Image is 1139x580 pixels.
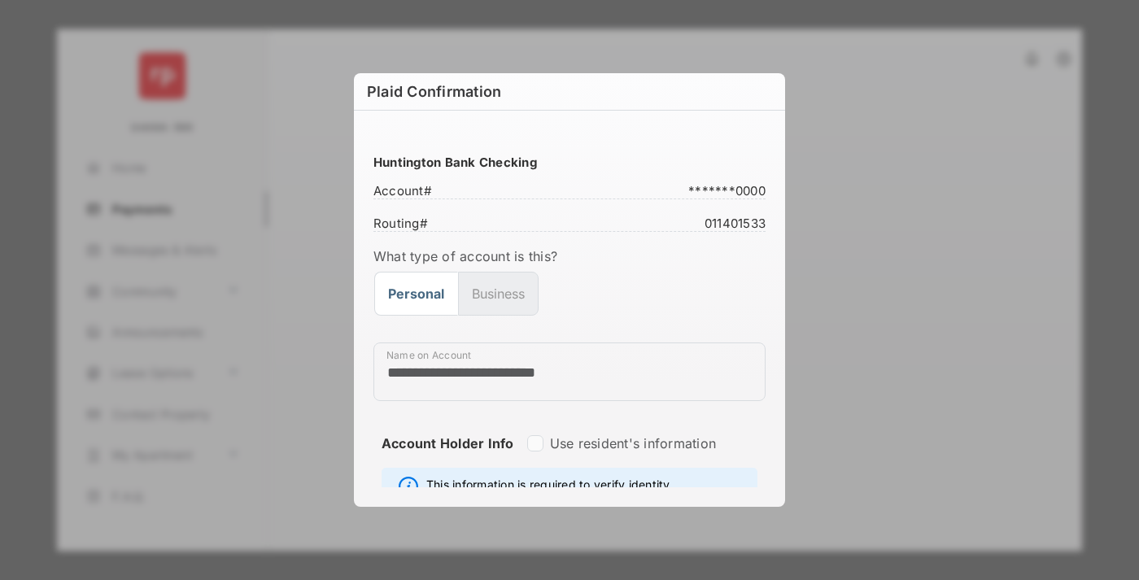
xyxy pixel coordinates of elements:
[354,73,785,111] h6: Plaid Confirmation
[700,216,766,228] span: 011401533
[426,477,673,496] span: This information is required to verify identity.
[374,272,458,316] button: Personal
[550,435,716,451] label: Use resident's information
[373,248,766,264] label: What type of account is this?
[373,155,766,170] h3: Huntington Bank Checking
[373,183,437,195] span: Account #
[382,435,514,481] strong: Account Holder Info
[458,272,539,316] button: Business
[373,216,433,228] span: Routing #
